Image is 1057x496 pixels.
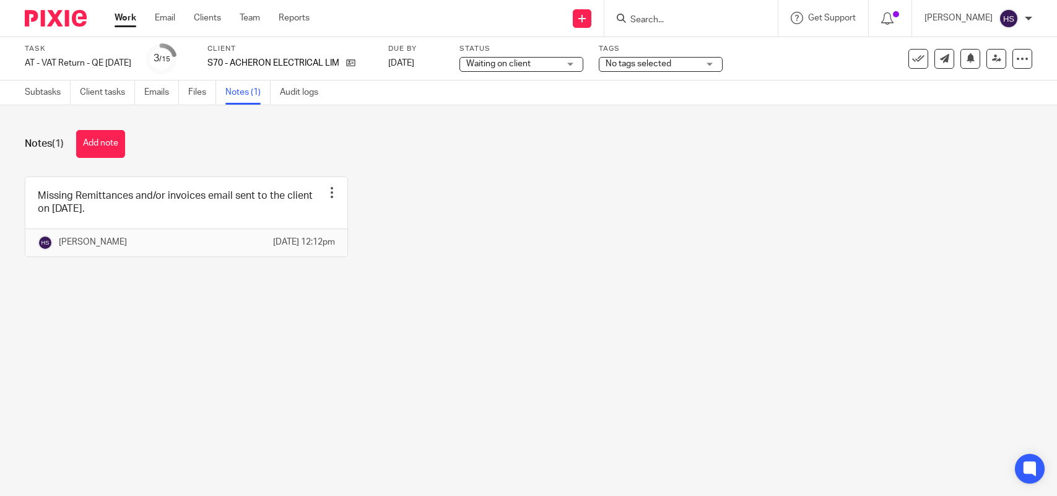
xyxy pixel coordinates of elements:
[76,130,125,158] button: Add note
[599,44,723,54] label: Tags
[999,9,1019,28] img: svg%3E
[808,14,856,22] span: Get Support
[25,57,131,69] div: AT - VAT Return - QE [DATE]
[154,51,170,66] div: 3
[59,236,127,248] p: [PERSON_NAME]
[207,44,373,54] label: Client
[25,80,71,105] a: Subtasks
[188,80,216,105] a: Files
[52,139,64,149] span: (1)
[25,10,87,27] img: Pixie
[459,44,583,54] label: Status
[273,236,335,248] p: [DATE] 12:12pm
[115,12,136,24] a: Work
[388,59,414,67] span: [DATE]
[629,15,741,26] input: Search
[25,57,131,69] div: AT - VAT Return - QE 31-07-2025
[280,80,328,105] a: Audit logs
[466,59,531,68] span: Waiting on client
[606,59,671,68] span: No tags selected
[25,137,64,150] h1: Notes
[38,235,53,250] img: svg%3E
[207,57,340,69] p: S70 - ACHERON ELECTRICAL LIMITED
[155,12,175,24] a: Email
[388,44,444,54] label: Due by
[225,80,271,105] a: Notes (1)
[159,56,170,63] small: /15
[25,44,131,54] label: Task
[80,80,135,105] a: Client tasks
[279,12,310,24] a: Reports
[194,12,221,24] a: Clients
[924,12,993,24] p: [PERSON_NAME]
[144,80,179,105] a: Emails
[240,12,260,24] a: Team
